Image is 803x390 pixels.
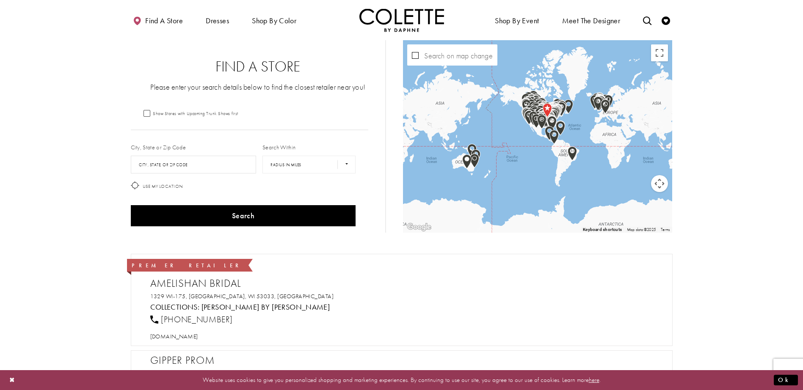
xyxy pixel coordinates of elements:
a: Visit Colette by Daphne page - Opens in new tab [201,302,330,312]
span: Find a store [145,16,183,25]
a: here [589,376,599,384]
button: Close Dialog [5,373,19,387]
span: Shop by color [252,16,296,25]
a: Meet the designer [560,8,623,32]
button: Toggle fullscreen view [651,44,668,61]
a: [PHONE_NUMBER] [150,314,233,325]
a: Opens in new tab [150,292,334,300]
button: Search [131,205,356,226]
h2: Amelishan Bridal [150,277,662,290]
button: Map camera controls [651,175,668,192]
label: City, State or Zip Code [131,143,186,151]
input: City, State, or ZIP Code [131,156,257,173]
span: Shop by color [250,8,298,32]
img: Colette by Daphne [359,8,444,32]
span: Shop By Event [493,8,541,32]
a: Check Wishlist [660,8,672,32]
h2: Find a Store [148,58,369,75]
span: Collections: [150,302,200,312]
select: Radius In Miles [262,156,356,173]
a: Find a store [131,8,185,32]
a: Opens in new tab [150,370,241,377]
img: Google [405,222,433,233]
span: Premier Retailer [132,262,243,269]
a: Terms (opens in new tab) [661,227,670,232]
a: Toggle search [641,8,654,32]
span: [PHONE_NUMBER] [161,314,232,325]
a: Opens in new tab [150,332,198,340]
label: Search Within [262,143,295,151]
span: Shop By Event [495,16,539,25]
span: Map data ©2025 [627,227,656,232]
button: Submit Dialog [774,375,798,385]
span: Dresses [204,8,231,32]
h2: Gipper Prom [150,354,662,367]
button: Keyboard shortcuts [583,227,622,233]
p: Please enter your search details below to find the closest retailer near you! [148,82,369,92]
a: Visit Home Page [359,8,444,32]
p: Website uses cookies to give you personalized shopping and marketing experiences. By continuing t... [61,374,742,386]
span: [DOMAIN_NAME] [150,332,198,340]
a: Open this area in Google Maps (opens a new window) [405,222,433,233]
span: Meet the designer [562,16,621,25]
span: Dresses [206,16,229,25]
div: Map with store locations [403,40,672,233]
